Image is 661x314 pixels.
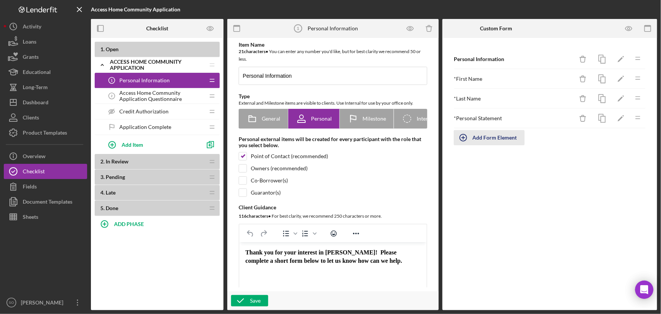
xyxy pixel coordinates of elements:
[119,124,171,130] span: Application Complete
[23,194,72,211] div: Document Templates
[280,228,298,239] div: Bullet list
[350,228,363,239] button: Reveal or hide additional toolbar items
[4,64,87,80] button: Educational
[122,137,143,152] div: Add Item
[23,209,38,226] div: Sheets
[106,158,128,165] span: In Review
[239,204,427,210] div: Client Guidance
[363,116,386,122] span: Milestone
[327,228,340,239] button: Emojis
[23,49,39,66] div: Grants
[4,19,87,34] button: Activity
[100,158,105,165] span: 2 .
[106,205,118,211] span: Done
[239,213,271,219] b: 116 character s •
[119,90,205,102] span: Access Home Community Application Questionnaire
[417,116,435,122] span: Internal
[297,26,299,31] tspan: 1
[311,116,332,122] span: Personal
[4,80,87,95] button: Long-Term
[239,99,427,107] div: External and Milestone items are visible to clients. Use Internal for use by your office only.
[4,95,87,110] button: Dashboard
[19,295,68,312] div: [PERSON_NAME]
[119,108,169,115] span: Credit Authorization
[454,76,574,82] div: * First Name
[23,64,51,82] div: Educational
[473,130,517,145] div: Add Form Element
[4,164,87,179] button: Checklist
[111,78,113,82] tspan: 1
[100,46,105,52] span: 1 .
[100,174,105,180] span: 3 .
[111,94,113,98] tspan: 2
[4,110,87,125] button: Clients
[114,221,144,227] b: ADD PHASE
[23,179,37,196] div: Fields
[110,59,205,71] div: Access Home Community Application
[95,216,220,231] button: ADD PHASE
[250,295,261,306] div: Save
[23,149,45,166] div: Overview
[454,115,574,121] div: * Personal Statement
[231,295,268,306] button: Save
[4,49,87,64] button: Grants
[23,164,45,181] div: Checklist
[91,6,180,13] b: Access Home Community Application
[239,212,427,220] div: For best clarity, we recommend 250 characters or more.
[251,165,308,171] div: Owners (recommended)
[299,228,318,239] div: Numbered list
[251,190,281,196] div: Guarantor(s)
[119,77,170,83] span: Personal Information
[308,25,358,31] div: Personal Information
[244,228,257,239] button: Undo
[23,19,41,36] div: Activity
[4,149,87,164] button: Overview
[239,136,427,148] div: Personal external items will be created for every participant with the role that you select below.
[454,56,505,62] b: Personal Information
[4,194,87,209] a: Document Templates
[239,49,268,54] b: 21 character s •
[23,80,48,97] div: Long-Term
[146,25,168,31] b: Checklist
[251,177,288,184] div: Co-Borrower(s)
[202,20,219,37] button: Preview as
[23,95,48,112] div: Dashboard
[4,34,87,49] button: Loans
[251,153,328,159] div: Point of Contact (recommended)
[262,116,280,122] span: General
[9,301,14,305] text: SO
[239,42,427,48] div: Item Name
[100,205,105,211] span: 5 .
[4,125,87,140] button: Product Templates
[239,93,427,99] div: Type
[480,25,512,31] b: Custom Form
[106,46,119,52] span: Open
[106,189,116,196] span: Late
[239,48,427,63] div: You can enter any number you'd like, but for best clarity we recommend 50 or less.
[4,179,87,194] button: Fields
[454,96,574,102] div: * Last Name
[454,130,525,145] button: Add Form Element
[635,281,653,299] div: Open Intercom Messenger
[23,34,36,51] div: Loans
[4,209,87,225] button: Sheets
[4,295,87,310] button: SO[PERSON_NAME]
[257,228,270,239] button: Redo
[23,110,39,127] div: Clients
[100,189,105,196] span: 4 .
[23,125,67,142] div: Product Templates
